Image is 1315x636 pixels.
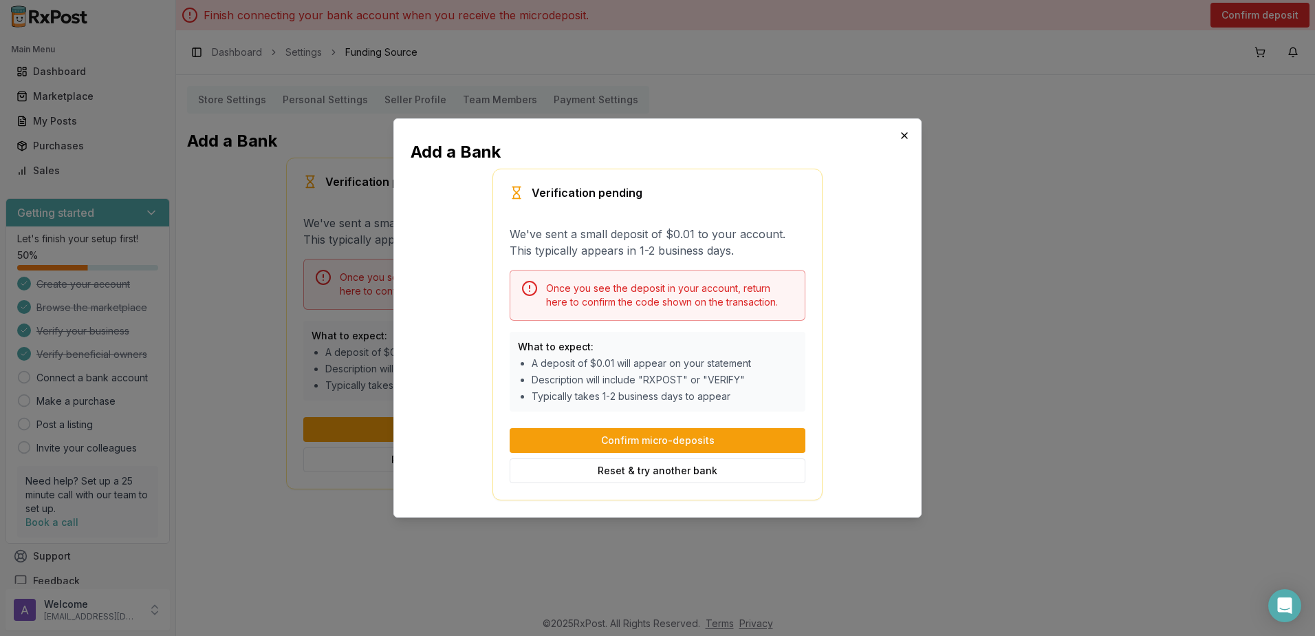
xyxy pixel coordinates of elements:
[510,226,805,259] p: We've sent a small deposit of $0.01 to your account. This typically appears in 1-2 business days.
[1268,589,1301,622] div: Open Intercom Messenger
[411,141,904,163] h2: Add a Bank
[510,428,805,453] button: Confirm micro-deposits
[546,282,794,309] div: Once you see the deposit in your account, return here to confirm the code shown on the transaction.
[510,458,805,483] button: Reset & try another bank
[532,187,642,198] div: Verification pending
[532,390,797,403] li: Typically takes 1-2 business days to appear
[532,357,797,370] li: A deposit of $0.01 will appear on your statement
[532,373,797,387] li: Description will include "RXPOST" or "VERIFY"
[518,340,797,354] p: What to expect:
